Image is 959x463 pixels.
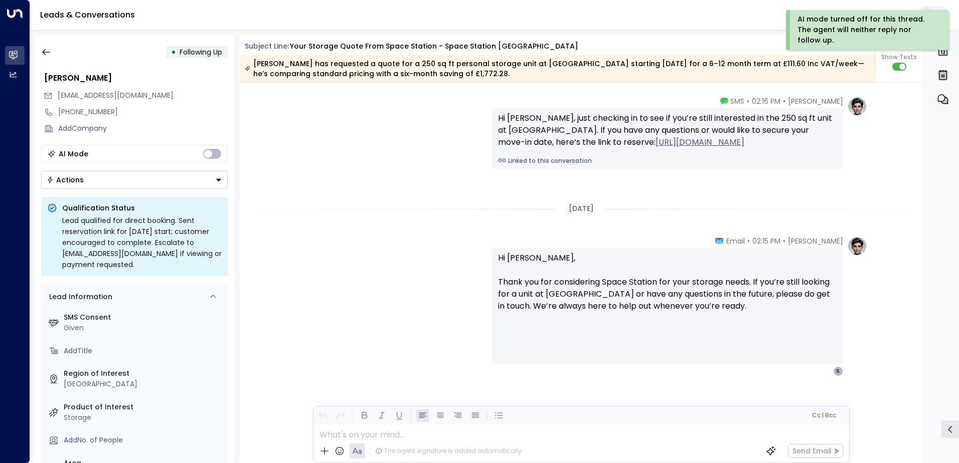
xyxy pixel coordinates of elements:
div: Storage [64,412,224,423]
a: Linked to this conversation [498,156,837,165]
button: Actions [41,171,228,189]
div: The agent signature is added automatically [375,446,522,455]
span: Show Texts [881,53,917,62]
span: • [783,96,785,106]
div: • [171,43,176,61]
span: [PERSON_NAME] [788,236,843,246]
span: Subject Line: [245,41,289,51]
div: Lead qualified for direct booking. Sent reservation link for [DATE] start; customer encouraged to... [62,215,222,270]
div: Hi [PERSON_NAME], just checking in to see if you’re still interested in the 250 sq ft unit at [GE... [498,112,837,148]
div: [GEOGRAPHIC_DATA] [64,379,224,389]
div: AI mode turned off for this thread. The agent will neither reply nor follow up. [797,14,935,46]
span: Email [726,236,745,246]
span: 02:16 PM [752,96,780,106]
div: Given [64,323,224,333]
label: Product of Interest [64,402,224,412]
label: SMS Consent [64,312,224,323]
div: [PHONE_NUMBER] [58,107,228,117]
div: Your storage quote from Space Station - Space Station [GEOGRAPHIC_DATA] [290,41,578,52]
div: Button group with a nested menu [41,171,228,189]
a: Leads & Conversations [40,9,135,21]
div: AddNo. of People [64,435,224,445]
span: [PERSON_NAME] [788,96,843,106]
p: Hi [PERSON_NAME], Thank you for considering Space Station for your storage needs. If you’re still... [498,252,837,324]
div: Actions [47,175,84,184]
div: [PERSON_NAME] has requested a quote for a 250 sq ft personal storage unit at [GEOGRAPHIC_DATA] st... [245,59,869,79]
span: stephenconley@hotmail.com [58,90,174,101]
span: 02:15 PM [752,236,780,246]
button: Cc|Bcc [808,411,840,420]
div: Lead Information [46,292,112,302]
span: • [747,96,749,106]
div: [PERSON_NAME] [44,72,228,84]
div: AI Mode [59,149,88,159]
span: • [783,236,785,246]
button: Redo [334,409,347,422]
div: AddCompany [58,123,228,134]
div: AddTitle [64,346,224,356]
span: • [747,236,750,246]
span: Cc Bcc [812,412,836,419]
span: SMS [730,96,744,106]
div: S [833,366,843,376]
p: Qualification Status [62,203,222,213]
a: [URL][DOMAIN_NAME] [656,136,744,148]
span: [EMAIL_ADDRESS][DOMAIN_NAME] [58,90,174,100]
img: profile-logo.png [847,236,867,256]
img: profile-logo.png [847,96,867,116]
span: Following Up [180,47,222,57]
button: Undo [316,409,329,422]
span: | [822,412,824,419]
div: [DATE] [565,201,598,216]
label: Region of Interest [64,368,224,379]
